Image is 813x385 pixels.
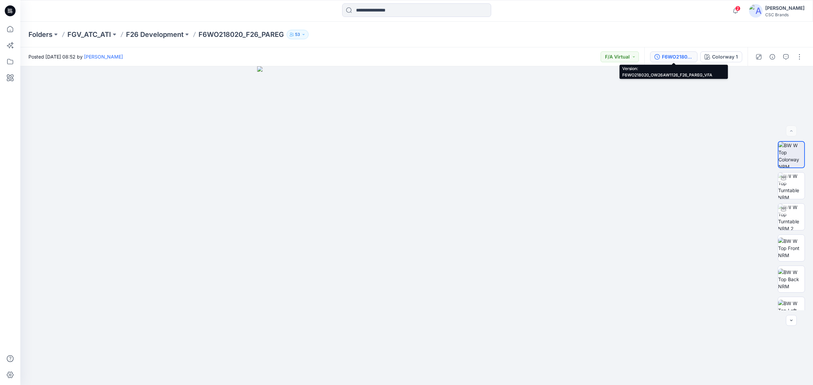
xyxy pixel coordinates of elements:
[287,30,309,39] button: 53
[765,4,805,12] div: [PERSON_NAME]
[126,30,184,39] a: F26 Development
[735,6,741,11] span: 2
[778,204,805,230] img: BW W Top Turntable NRM 2
[778,173,805,199] img: BW W Top Turntable NRM
[778,142,804,167] img: BW W Top Colorway NRM
[778,269,805,290] img: BW W Top Back NRM
[28,53,123,60] span: Posted [DATE] 08:52 by
[662,53,693,61] div: F6WO218020_OW26AW1126_F26_PAREG_VFA
[28,30,53,39] a: Folders
[778,237,805,259] img: BW W Top Front NRM
[778,300,805,321] img: BW W Top Left NRM
[749,4,763,18] img: avatar
[67,30,111,39] a: FGV_ATC_ATI
[295,31,300,38] p: 53
[700,51,742,62] button: Colorway 1
[712,53,738,61] div: Colorway 1
[650,51,697,62] button: F6WO218020_OW26AW1126_F26_PAREG_VFA
[84,54,123,60] a: [PERSON_NAME]
[199,30,284,39] p: F6WO218020_F26_PAREG
[765,12,805,17] div: CSC Brands
[767,51,778,62] button: Details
